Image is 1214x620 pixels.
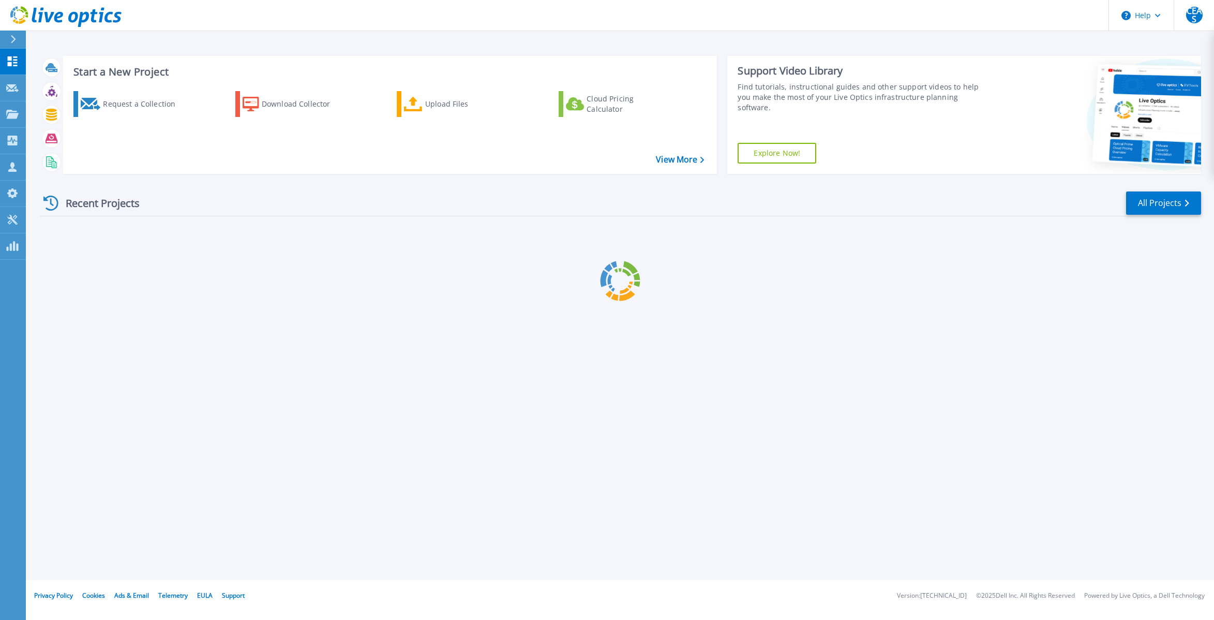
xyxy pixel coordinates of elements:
[34,591,73,600] a: Privacy Policy
[235,91,351,117] a: Download Collector
[656,155,704,165] a: View More
[1084,593,1205,599] li: Powered by Live Optics, a Dell Technology
[114,591,149,600] a: Ads & Email
[40,190,154,216] div: Recent Projects
[397,91,512,117] a: Upload Files
[73,91,189,117] a: Request a Collection
[82,591,105,600] a: Cookies
[1126,191,1201,215] a: All Projects
[559,91,674,117] a: Cloud Pricing Calculator
[425,94,508,114] div: Upload Files
[738,64,982,78] div: Support Video Library
[976,593,1075,599] li: © 2025 Dell Inc. All Rights Reserved
[158,591,188,600] a: Telemetry
[587,94,669,114] div: Cloud Pricing Calculator
[262,94,344,114] div: Download Collector
[73,66,704,78] h3: Start a New Project
[897,593,967,599] li: Version: [TECHNICAL_ID]
[197,591,213,600] a: EULA
[103,94,186,114] div: Request a Collection
[738,143,816,164] a: Explore Now!
[222,591,245,600] a: Support
[738,82,982,113] div: Find tutorials, instructional guides and other support videos to help you make the most of your L...
[1186,7,1203,23] span: CEAS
